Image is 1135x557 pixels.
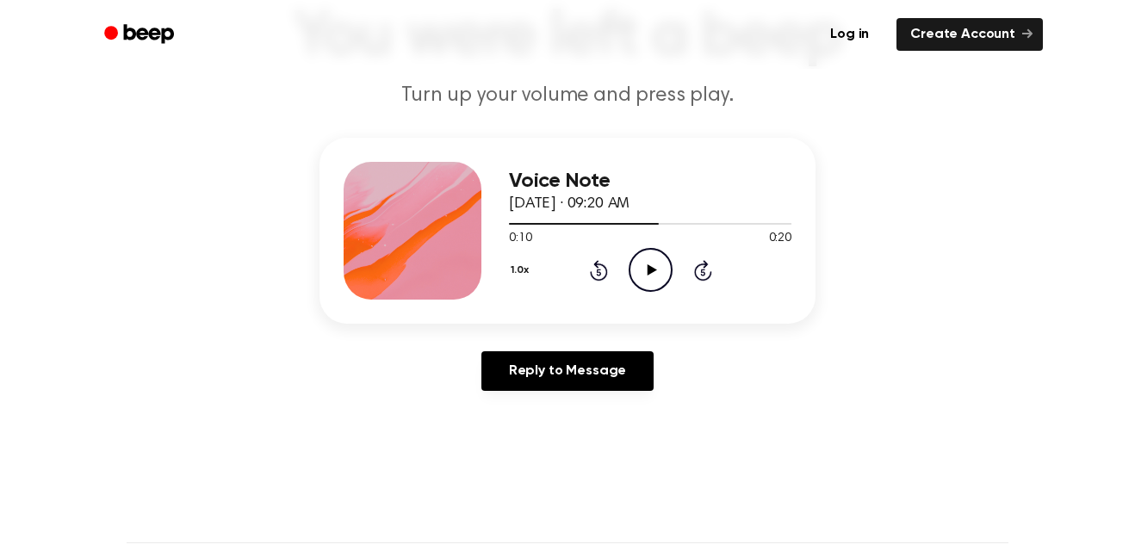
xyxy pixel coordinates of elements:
a: Reply to Message [481,351,654,391]
h3: Voice Note [509,170,791,193]
p: Turn up your volume and press play. [237,82,898,110]
a: Log in [813,15,886,54]
a: Beep [92,18,189,52]
a: Create Account [896,18,1043,51]
button: 1.0x [509,256,535,285]
span: 0:20 [769,230,791,248]
span: 0:10 [509,230,531,248]
span: [DATE] · 09:20 AM [509,196,630,212]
